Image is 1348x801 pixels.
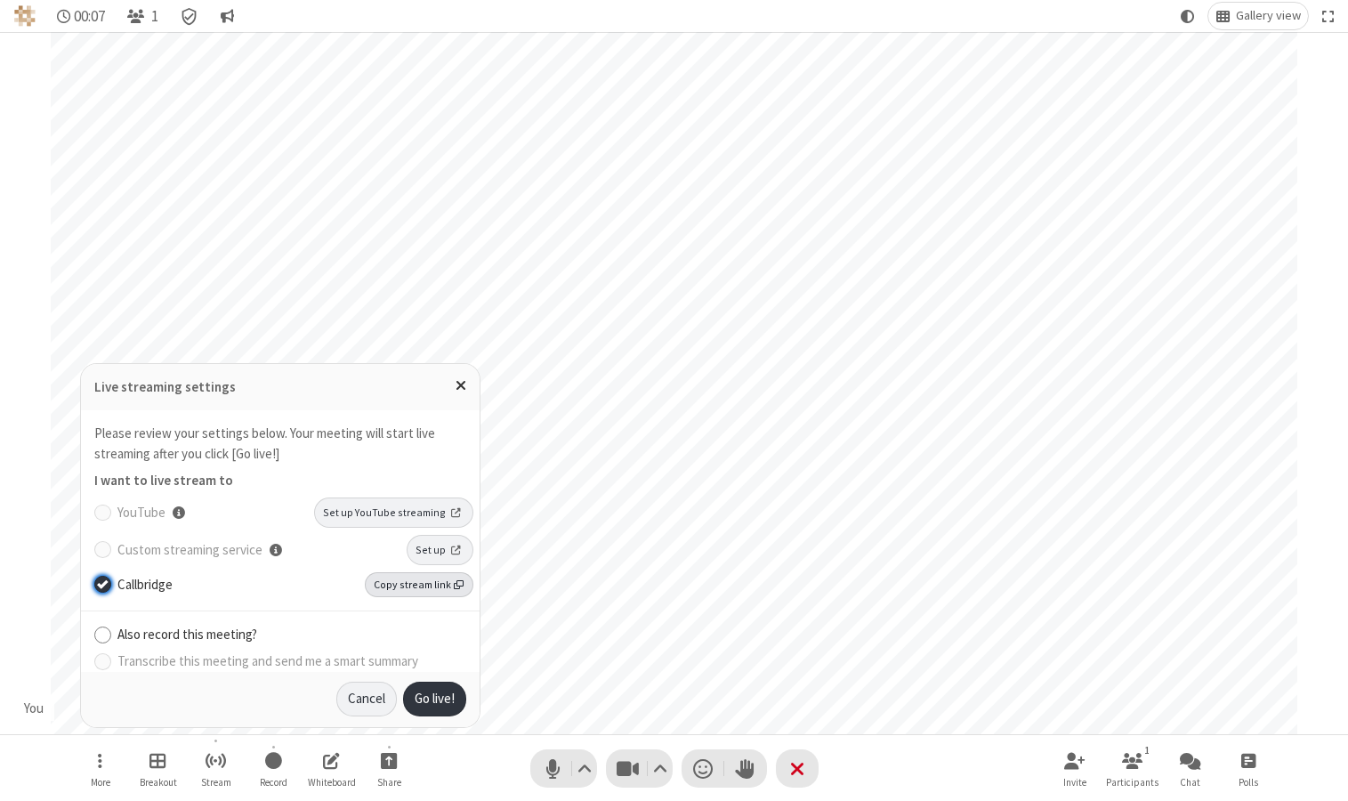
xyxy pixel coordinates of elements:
button: Raise hand [724,749,767,788]
button: Video setting [648,749,672,788]
button: Send a reaction [682,749,724,788]
button: Start recording [247,743,301,794]
button: Live stream to a custom RTMP server must be set up before your meeting. [262,537,285,563]
button: Stop video (⌘+Shift+V) [606,749,673,788]
button: Manage Breakout Rooms [132,743,185,794]
label: Transcribe this meeting and send me a smart summary [117,651,466,672]
label: Callbridge [117,575,358,595]
label: Live streaming settings [94,378,236,395]
div: Timer [50,3,113,29]
img: Pet Store NEW [14,5,36,27]
span: More [91,777,110,788]
button: Live stream to YouTube must be set up before your meeting. For instructions on how to set it up, ... [165,499,188,526]
a: Set up YouTube streaming [314,498,473,528]
span: Invite [1063,777,1086,788]
label: Please review your settings below. Your meeting will start live streaming after you click [Go live!] [94,425,435,462]
button: Close popover [442,364,480,408]
div: You [18,699,51,719]
span: Record [260,777,287,788]
button: Change layout [1208,3,1308,29]
span: Share [377,777,401,788]
span: Whiteboard [308,777,356,788]
span: Copy stream link [374,577,464,593]
button: Start sharing [363,743,416,794]
label: YouTube [117,499,307,526]
a: Set up [407,535,473,565]
button: Open poll [1222,743,1275,794]
button: Open participant list [1106,743,1159,794]
button: Go live! [403,682,466,717]
button: Cancel [336,682,397,717]
span: Gallery view [1236,9,1301,23]
button: Invite participants (⌘+Shift+I) [1048,743,1102,794]
span: Participants [1106,777,1158,788]
span: Polls [1239,777,1258,788]
span: Stream [201,777,231,788]
label: Custom streaming service [117,537,400,563]
button: Conversation [213,3,241,29]
label: I want to live stream to [94,472,233,489]
button: Open shared whiteboard [305,743,359,794]
div: Meeting details Encryption enabled [173,3,206,29]
label: Also record this meeting? [117,625,466,645]
span: Chat [1180,777,1200,788]
span: 00:07 [74,8,105,25]
button: Stream [190,743,243,794]
button: Open chat [1164,743,1217,794]
div: 1 [1139,742,1154,758]
button: Copy stream link [365,572,473,597]
button: Open menu [74,743,127,794]
button: Mute (⌘+Shift+A) [530,749,597,788]
button: Open participant list [119,3,165,29]
button: End or leave meeting [776,749,819,788]
button: Fullscreen [1315,3,1342,29]
span: Breakout [140,777,177,788]
span: 1 [151,8,158,25]
button: Using system theme [1174,3,1202,29]
button: Audio settings [572,749,596,788]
